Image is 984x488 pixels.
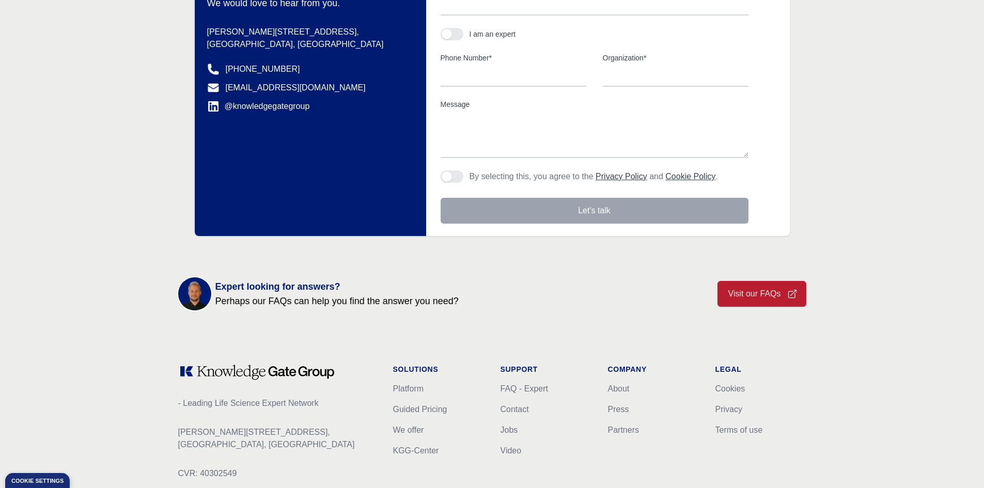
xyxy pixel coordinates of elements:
a: Terms of use [715,426,763,434]
a: Press [608,405,629,414]
a: About [608,384,630,393]
span: Expert looking for answers? [215,279,459,294]
a: Cookies [715,384,745,393]
p: By selecting this, you agree to the and . [470,170,718,183]
h1: Legal [715,364,806,374]
a: Partners [608,426,639,434]
label: Phone Number* [441,53,586,63]
h1: Solutions [393,364,484,374]
a: [EMAIL_ADDRESS][DOMAIN_NAME] [226,82,366,94]
button: Let's talk [441,198,748,224]
p: CVR: 40302549 [178,467,377,480]
a: We offer [393,426,424,434]
a: Cookie Policy [665,172,715,181]
p: [PERSON_NAME][STREET_ADDRESS], [207,26,401,38]
a: Video [501,446,522,455]
div: Cookie settings [11,478,64,484]
a: KGG-Center [393,446,439,455]
span: Perhaps our FAQs can help you find the answer you need? [215,294,459,308]
a: [PHONE_NUMBER] [226,63,300,75]
p: - Leading Life Science Expert Network [178,397,377,410]
a: Guided Pricing [393,405,447,414]
div: Chat-widget [932,438,984,488]
a: FAQ - Expert [501,384,548,393]
h1: Company [608,364,699,374]
a: Visit our FAQs [717,281,806,307]
a: Contact [501,405,529,414]
p: [GEOGRAPHIC_DATA], [GEOGRAPHIC_DATA] [207,38,401,51]
label: Organization* [603,53,748,63]
a: Platform [393,384,424,393]
h1: Support [501,364,591,374]
div: I am an expert [470,29,516,39]
p: [PERSON_NAME][STREET_ADDRESS], [GEOGRAPHIC_DATA], [GEOGRAPHIC_DATA] [178,426,377,451]
img: KOL management, KEE, Therapy area experts [178,277,211,310]
a: Jobs [501,426,518,434]
a: Privacy [715,405,742,414]
a: @knowledgegategroup [207,100,310,113]
label: Message [441,99,748,109]
iframe: Chat Widget [932,438,984,488]
a: Privacy Policy [596,172,647,181]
